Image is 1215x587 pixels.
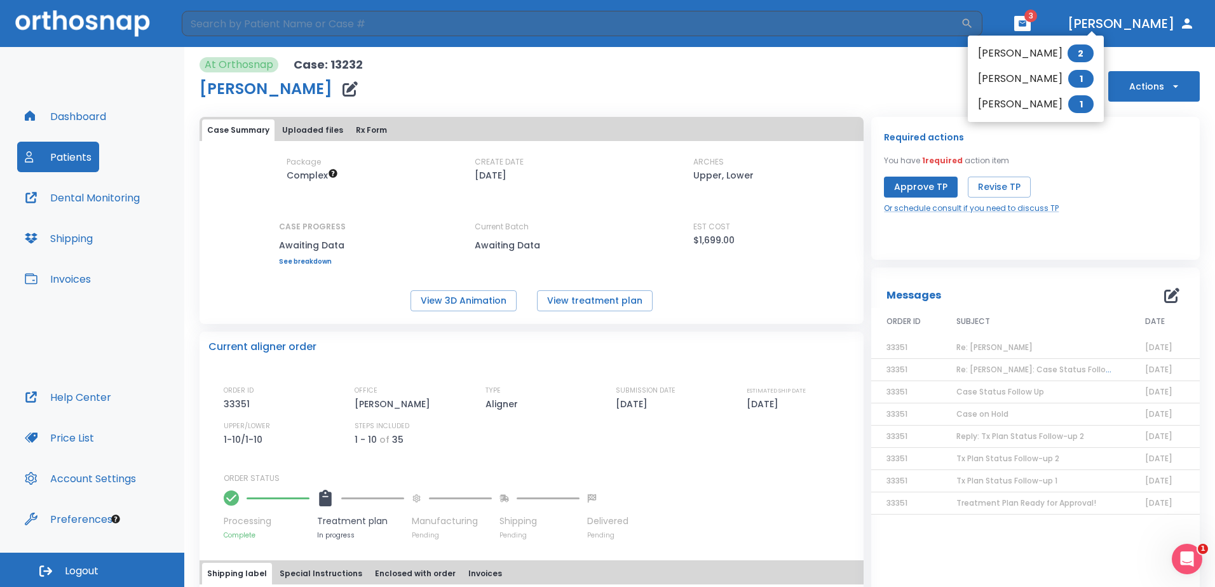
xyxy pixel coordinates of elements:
[968,41,1104,66] li: [PERSON_NAME]
[1172,544,1202,574] iframe: Intercom live chat
[968,66,1104,91] li: [PERSON_NAME]
[1068,70,1094,88] span: 1
[1068,95,1094,113] span: 1
[1198,544,1208,554] span: 1
[1068,44,1094,62] span: 2
[968,91,1104,117] li: [PERSON_NAME]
